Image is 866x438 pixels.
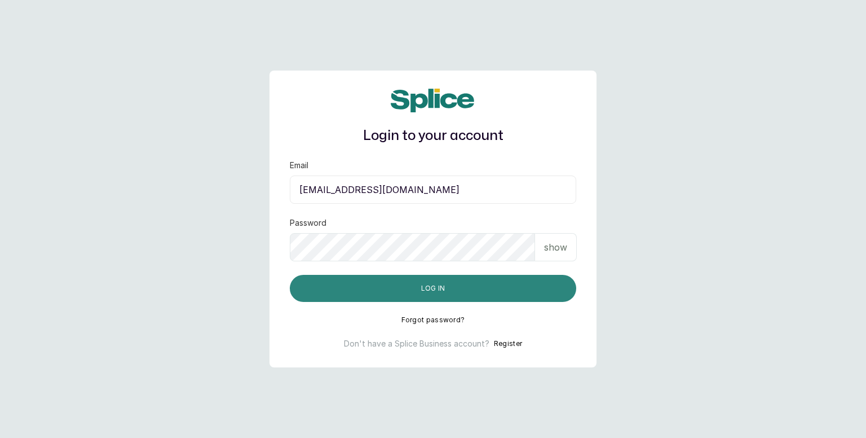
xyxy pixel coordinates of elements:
input: email@acme.com [290,176,576,204]
button: Register [494,338,522,349]
p: Don't have a Splice Business account? [344,338,489,349]
button: Log in [290,275,576,302]
label: Email [290,160,308,171]
h1: Login to your account [290,126,576,146]
label: Password [290,217,326,229]
button: Forgot password? [401,316,465,325]
p: show [544,240,567,254]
